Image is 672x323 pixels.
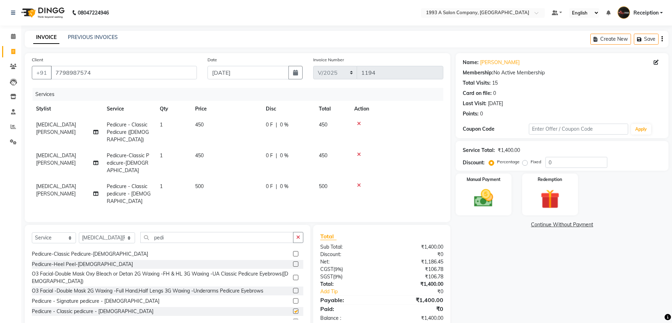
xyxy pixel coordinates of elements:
[382,280,449,288] div: ₹1,400.00
[208,57,217,63] label: Date
[195,121,204,128] span: 450
[315,296,382,304] div: Payable:
[32,250,148,258] div: Pedicure-Classic Pedicure-[DEMOGRAPHIC_DATA]
[319,152,327,159] span: 450
[382,273,449,280] div: ₹106.78
[334,274,341,279] span: 9%
[195,183,204,189] span: 500
[393,288,449,295] div: ₹0
[33,88,449,101] div: Services
[32,270,290,285] div: O3 Facial-Double Mask Oxy Bleach or Detan 2G Waxing -FH & HL 3G Waxing -UA Classic Pedicure Eyebr...
[382,305,449,313] div: ₹0
[36,121,76,135] span: [MEDICAL_DATA][PERSON_NAME]
[538,176,562,183] label: Redemption
[68,34,118,40] a: PREVIOUS INVOICES
[32,66,52,79] button: +91
[463,59,479,66] div: Name:
[463,79,491,87] div: Total Visits:
[280,183,288,190] span: 0 %
[467,176,501,183] label: Manual Payment
[463,159,485,166] div: Discount:
[313,57,344,63] label: Invoice Number
[382,251,449,258] div: ₹0
[319,121,327,128] span: 450
[315,305,382,313] div: Paid:
[107,152,149,174] span: Pedicure-Classic Pedicure-[DEMOGRAPHIC_DATA]
[191,101,262,117] th: Price
[32,287,263,295] div: O3 Facial -Double Mask 2G Waxing -Full Hand,Half Lengs 3G Waxing -Underarms Pedicure Eyebrows
[463,69,661,76] div: No Active Membership
[463,147,495,154] div: Service Total:
[315,101,350,117] th: Total
[382,266,449,273] div: ₹106.78
[315,288,393,295] a: Add Tip
[480,110,483,118] div: 0
[320,273,333,280] span: SGST
[633,9,659,17] span: Receiption
[320,233,337,240] span: Total
[160,183,163,189] span: 1
[18,3,66,23] img: logo
[463,110,479,118] div: Points:
[335,266,341,272] span: 9%
[315,243,382,251] div: Sub Total:
[315,273,382,280] div: ( )
[488,100,503,107] div: [DATE]
[32,101,103,117] th: Stylist
[534,187,566,211] img: _gift.svg
[51,66,197,79] input: Search by Name/Mobile/Email/Code
[497,159,520,165] label: Percentage
[498,147,520,154] div: ₹1,400.00
[457,221,667,228] a: Continue Without Payment
[493,90,496,97] div: 0
[480,59,520,66] a: [PERSON_NAME]
[382,243,449,251] div: ₹1,400.00
[266,183,273,190] span: 0 F
[103,101,156,117] th: Service
[262,101,315,117] th: Disc
[463,90,492,97] div: Card on file:
[468,187,499,209] img: _cash.svg
[320,266,333,272] span: CGST
[350,101,443,117] th: Action
[531,159,541,165] label: Fixed
[107,121,149,143] span: Pedicure - Classic Pedicure ([DEMOGRAPHIC_DATA])
[266,152,273,159] span: 0 F
[463,125,529,133] div: Coupon Code
[32,297,159,305] div: Pedicure - Signature pedicure - [DEMOGRAPHIC_DATA]
[315,251,382,258] div: Discount:
[492,79,498,87] div: 15
[107,183,151,204] span: Pedicure - Classic pedicure - [DEMOGRAPHIC_DATA]
[463,69,493,76] div: Membership:
[195,152,204,159] span: 450
[78,3,109,23] b: 08047224946
[140,232,293,243] input: Search or Scan
[32,261,133,268] div: Pedicure-Heel Peel-[DEMOGRAPHIC_DATA]
[160,152,163,159] span: 1
[33,31,59,44] a: INVOICE
[319,183,327,189] span: 500
[315,314,382,322] div: Balance :
[160,121,163,128] span: 1
[590,34,631,45] button: Create New
[266,121,273,129] span: 0 F
[280,121,288,129] span: 0 %
[634,34,659,45] button: Save
[382,314,449,322] div: ₹1,400.00
[529,124,628,135] input: Enter Offer / Coupon Code
[276,183,277,190] span: |
[315,280,382,288] div: Total:
[382,258,449,266] div: ₹1,186.45
[631,124,651,135] button: Apply
[156,101,191,117] th: Qty
[276,121,277,129] span: |
[382,296,449,304] div: ₹1,400.00
[32,308,153,315] div: Pedicure - Classic pedicure - [DEMOGRAPHIC_DATA]
[280,152,288,159] span: 0 %
[315,266,382,273] div: ( )
[618,6,630,19] img: Receiption
[32,57,43,63] label: Client
[463,100,486,107] div: Last Visit:
[36,183,76,197] span: [MEDICAL_DATA][PERSON_NAME]
[276,152,277,159] span: |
